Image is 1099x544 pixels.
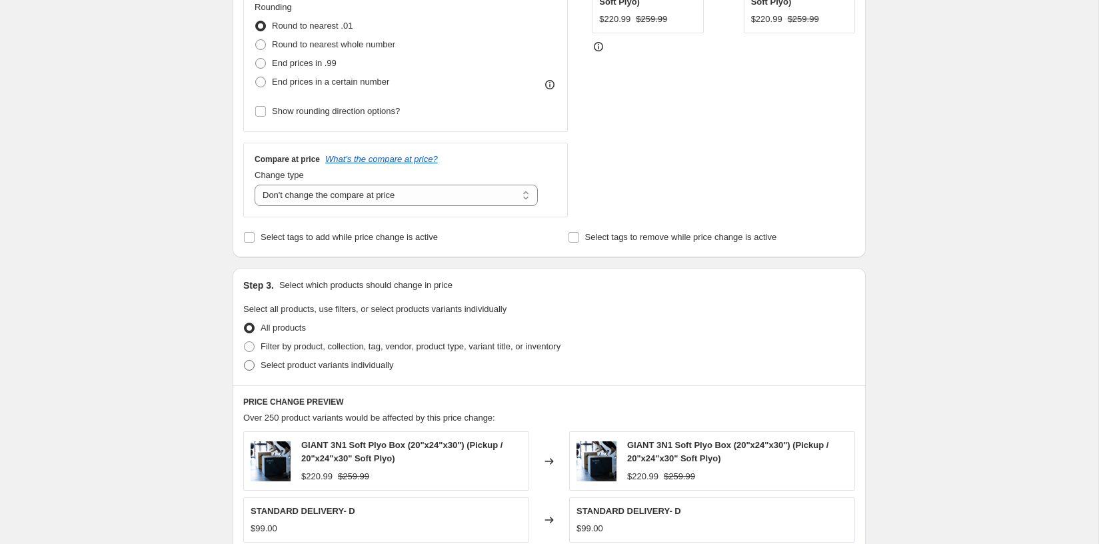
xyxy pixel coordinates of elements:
[255,154,320,165] h3: Compare at price
[325,154,438,164] button: What's the compare at price?
[301,470,333,483] div: $220.99
[261,323,306,333] span: All products
[251,506,355,516] span: STANDARD DELIVERY- D
[301,440,503,463] span: GIANT 3N1 Soft Plyo Box (20"x24"x30") (Pickup / 20"x24"x30" Soft Plyo)
[261,232,438,242] span: Select tags to add while price change is active
[255,2,292,12] span: Rounding
[599,13,630,26] div: $220.99
[338,470,369,483] strike: $259.99
[255,170,304,180] span: Change type
[627,440,828,463] span: GIANT 3N1 Soft Plyo Box (20"x24"x30") (Pickup / 20"x24"x30" Soft Plyo)
[251,441,291,481] img: ScreenShot2024-02-21at4.52.36PM_80x.png
[251,522,277,535] div: $99.00
[272,106,400,116] span: Show rounding direction options?
[272,77,389,87] span: End prices in a certain number
[272,21,353,31] span: Round to nearest .01
[627,470,658,483] div: $220.99
[576,506,681,516] span: STANDARD DELIVERY- D
[636,13,667,26] strike: $259.99
[261,341,560,351] span: Filter by product, collection, tag, vendor, product type, variant title, or inventory
[279,279,453,292] p: Select which products should change in price
[576,522,603,535] div: $99.00
[272,39,395,49] span: Round to nearest whole number
[751,13,782,26] div: $220.99
[788,13,819,26] strike: $259.99
[261,360,393,370] span: Select product variants individually
[243,279,274,292] h2: Step 3.
[585,232,777,242] span: Select tags to remove while price change is active
[243,397,855,407] h6: PRICE CHANGE PREVIEW
[664,470,695,483] strike: $259.99
[576,441,616,481] img: ScreenShot2024-02-21at4.52.36PM_80x.png
[243,304,507,314] span: Select all products, use filters, or select products variants individually
[272,58,337,68] span: End prices in .99
[243,413,495,423] span: Over 250 product variants would be affected by this price change:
